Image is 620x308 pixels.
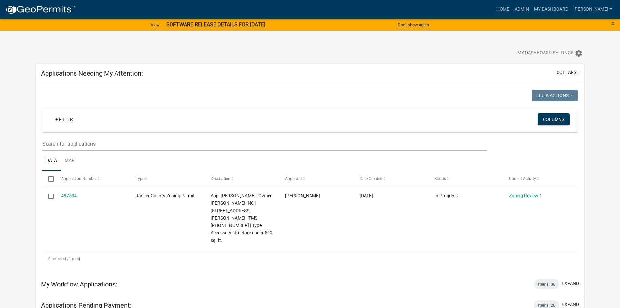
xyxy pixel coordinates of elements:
[61,151,78,171] a: Map
[41,69,143,77] h5: Applications Needing My Attention:
[509,176,536,181] span: Current Activity
[61,176,97,181] span: Application Number
[279,171,353,187] datatable-header-cell: Applicant
[285,193,320,198] span: Lisa Johnston
[575,50,583,57] i: settings
[166,22,265,28] strong: SOFTWARE RELEASE DETAILS FOR [DATE]
[534,279,559,289] div: Items: 30
[61,193,77,198] a: 487534
[42,251,578,267] div: 1 total
[557,69,579,76] button: collapse
[360,176,382,181] span: Date Created
[538,113,570,125] button: Columns
[512,3,531,16] a: Admin
[41,280,117,288] h5: My Workflow Applications:
[285,176,302,181] span: Applicant
[611,20,615,27] button: Close
[503,171,577,187] datatable-header-cell: Current Activity
[48,257,69,261] span: 0 selected /
[428,171,503,187] datatable-header-cell: Status
[434,193,458,198] span: In Progress
[211,193,273,243] span: App: Lisa Johnston | Owner: D R HORTON INC | 186 CASTLE HILL Rd | TMS 091-02-00-173 | Type: Acces...
[42,137,487,151] input: Search for applications
[512,47,588,60] button: My Dashboard Settingssettings
[434,176,446,181] span: Status
[136,193,195,198] span: Jasper County Zoning Permit
[204,171,279,187] datatable-header-cell: Description
[562,301,579,308] button: expand
[42,171,55,187] datatable-header-cell: Select
[517,50,573,57] span: My Dashboard Settings
[531,3,571,16] a: My Dashboard
[509,193,542,198] a: Zoning Review 1
[494,3,512,16] a: Home
[36,83,584,274] div: collapse
[360,193,373,198] span: 10/03/2025
[611,19,615,28] span: ×
[50,113,78,125] a: + Filter
[42,151,61,171] a: Data
[571,3,615,16] a: [PERSON_NAME]
[395,20,432,30] button: Don't show again
[353,171,428,187] datatable-header-cell: Date Created
[148,20,162,30] a: View
[532,90,578,101] button: Bulk Actions
[130,171,204,187] datatable-header-cell: Type
[211,176,230,181] span: Description
[136,176,144,181] span: Type
[562,280,579,287] button: expand
[55,171,130,187] datatable-header-cell: Application Number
